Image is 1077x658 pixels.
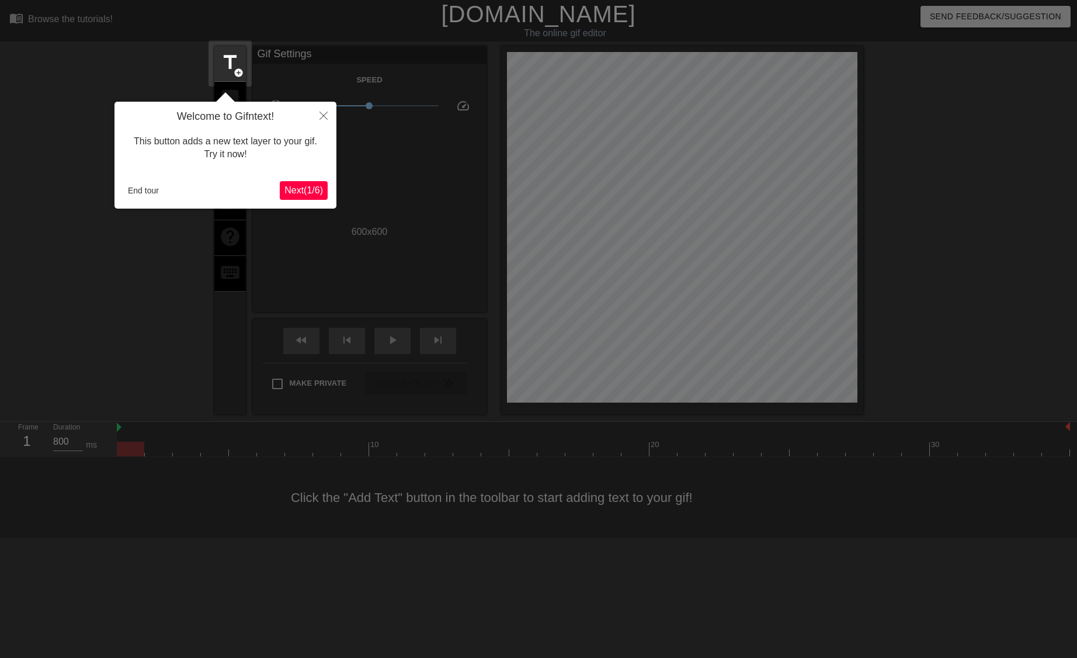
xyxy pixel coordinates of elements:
span: Next ( 1 / 6 ) [284,185,323,195]
div: This button adds a new text layer to your gif. Try it now! [123,123,328,173]
h4: Welcome to Gifntext! [123,110,328,123]
button: End tour [123,182,164,199]
button: Next [280,181,328,200]
button: Close [311,102,336,129]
